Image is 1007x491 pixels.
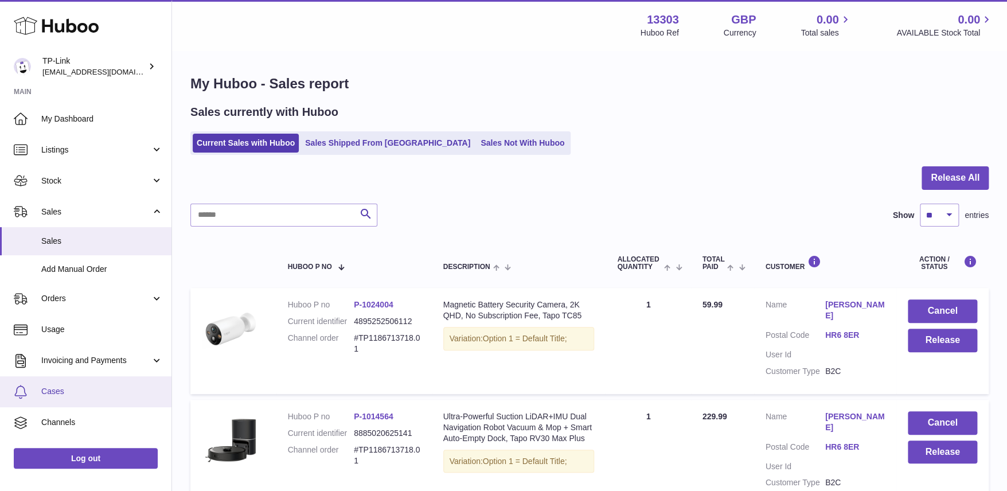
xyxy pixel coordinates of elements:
span: Sales [41,236,163,247]
span: 0.00 [958,12,980,28]
span: Option 1 = Default Title; [483,457,567,466]
a: 0.00 Total sales [801,12,852,38]
dt: Huboo P no [288,299,354,310]
a: Log out [14,448,158,469]
dd: #TP1186713718.01 [354,333,420,354]
dt: Customer Type [766,366,825,377]
span: ALLOCATED Quantity [617,256,661,271]
span: 59.99 [702,300,723,309]
img: 01_large_20240808023803n.jpg [202,411,259,469]
span: Cases [41,386,163,397]
span: [EMAIL_ADDRESS][DOMAIN_NAME] [42,67,169,76]
dt: Postal Code [766,442,825,455]
dd: #TP1186713718.01 [354,445,420,466]
div: Customer [766,255,885,271]
span: entries [965,210,989,221]
div: Ultra-Powerful Suction LiDAR+IMU Dual Navigation Robot Vacuum & Mop + Smart Auto-Empty Dock, Tapo... [443,411,595,444]
div: Currency [724,28,756,38]
a: Sales Not With Huboo [477,134,568,153]
span: AVAILABLE Stock Total [896,28,993,38]
dt: Customer Type [766,477,825,488]
a: Current Sales with Huboo [193,134,299,153]
div: Huboo Ref [641,28,679,38]
dt: Postal Code [766,330,825,344]
img: 02_large_20230829073438z.jpg [202,299,259,357]
span: Huboo P no [288,263,332,271]
span: Usage [41,324,163,335]
a: 0.00 AVAILABLE Stock Total [896,12,993,38]
span: Total sales [801,28,852,38]
h2: Sales currently with Huboo [190,104,338,120]
dd: B2C [825,477,885,488]
div: TP-Link [42,56,146,77]
a: Sales Shipped From [GEOGRAPHIC_DATA] [301,134,474,153]
td: 1 [606,288,690,393]
div: Variation: [443,450,595,473]
a: [PERSON_NAME] [825,299,885,321]
dt: Channel order [288,445,354,466]
span: Option 1 = Default Title; [483,334,567,343]
dt: User Id [766,461,825,472]
dt: Current identifier [288,428,354,439]
span: Stock [41,176,151,186]
h1: My Huboo - Sales report [190,75,989,93]
dt: User Id [766,349,825,360]
dt: Huboo P no [288,411,354,422]
span: My Dashboard [41,114,163,124]
strong: GBP [731,12,756,28]
button: Release All [922,166,989,190]
dt: Current identifier [288,316,354,327]
button: Cancel [908,299,977,323]
dt: Channel order [288,333,354,354]
span: 0.00 [817,12,839,28]
span: Channels [41,417,163,428]
label: Show [893,210,914,221]
a: HR6 8ER [825,442,885,453]
button: Release [908,329,977,352]
dt: Name [766,299,825,324]
dd: 8885020625141 [354,428,420,439]
button: Cancel [908,411,977,435]
span: Description [443,263,490,271]
span: Listings [41,145,151,155]
div: Variation: [443,327,595,350]
span: Total paid [702,256,725,271]
span: Add Manual Order [41,264,163,275]
dt: Name [766,411,825,436]
img: gaby.chen@tp-link.com [14,58,31,75]
dd: B2C [825,366,885,377]
strong: 13303 [647,12,679,28]
span: Invoicing and Payments [41,355,151,366]
span: 229.99 [702,412,727,421]
a: [PERSON_NAME] [825,411,885,433]
a: P-1024004 [354,300,393,309]
span: Orders [41,293,151,304]
a: P-1014564 [354,412,393,421]
a: HR6 8ER [825,330,885,341]
dd: 4895252506112 [354,316,420,327]
span: Sales [41,206,151,217]
button: Release [908,441,977,464]
div: Magnetic Battery Security Camera, 2K QHD, No Subscription Fee, Tapo TC85 [443,299,595,321]
div: Action / Status [908,255,977,271]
